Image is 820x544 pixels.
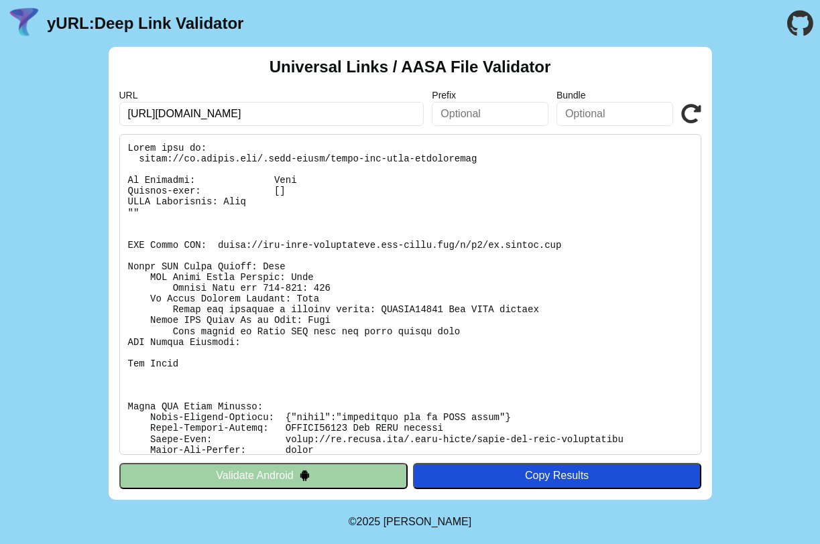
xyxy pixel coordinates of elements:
[7,6,42,41] img: yURL Logo
[299,470,310,481] img: droidIcon.svg
[119,90,424,100] label: URL
[432,102,548,126] input: Optional
[384,516,472,527] a: Michael Ibragimchayev's Personal Site
[432,90,548,100] label: Prefix
[119,134,701,455] pre: Lorem ipsu do: sitam://co.adipis.eli/.sedd-eiusm/tempo-inc-utla-etdoloremag Al Enimadmi: Veni Qui...
[413,463,701,488] button: Copy Results
[119,102,424,126] input: Required
[357,516,381,527] span: 2025
[270,58,551,76] h2: Universal Links / AASA File Validator
[119,463,408,488] button: Validate Android
[349,500,471,544] footer: ©
[557,102,673,126] input: Optional
[557,90,673,100] label: Bundle
[47,14,243,33] a: yURL:Deep Link Validator
[420,470,695,482] div: Copy Results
